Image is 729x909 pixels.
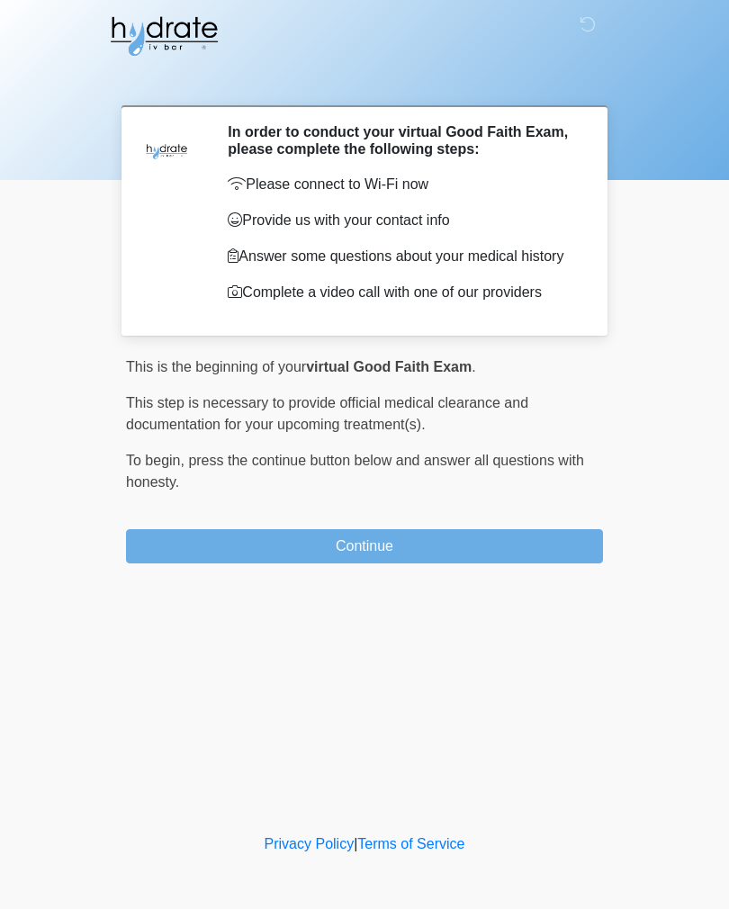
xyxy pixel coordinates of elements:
[306,359,472,374] strong: virtual Good Faith Exam
[228,174,576,195] p: Please connect to Wi-Fi now
[228,210,576,231] p: Provide us with your contact info
[139,123,193,177] img: Agent Avatar
[354,836,357,851] a: |
[265,836,355,851] a: Privacy Policy
[472,359,475,374] span: .
[228,282,576,303] p: Complete a video call with one of our providers
[126,529,603,563] button: Continue
[112,65,616,98] h1: ‎ ‎ ‎
[126,453,584,490] span: press the continue button below and answer all questions with honesty.
[126,395,528,432] span: This step is necessary to provide official medical clearance and documentation for your upcoming ...
[228,123,576,157] h2: In order to conduct your virtual Good Faith Exam, please complete the following steps:
[126,359,306,374] span: This is the beginning of your
[126,453,188,468] span: To begin,
[108,13,220,58] img: Hydrate IV Bar - Fort Collins Logo
[228,246,576,267] p: Answer some questions about your medical history
[357,836,464,851] a: Terms of Service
